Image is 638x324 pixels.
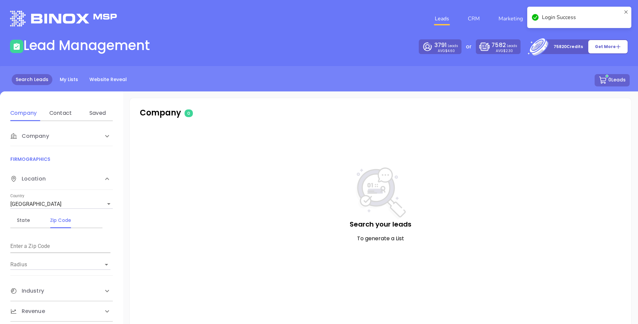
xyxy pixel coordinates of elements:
p: or [466,43,471,51]
p: Company [140,107,305,119]
img: NoSearch [356,168,406,219]
div: State [10,216,37,224]
button: 0Leads [595,74,630,86]
a: Website Reveal [85,74,131,85]
p: FIRMOGRAPHICS [10,155,113,163]
p: AVG [496,49,513,52]
div: Company [10,109,37,117]
label: Country [10,194,24,198]
span: 3791 [434,41,447,49]
span: 7582 [492,41,506,49]
img: logo [10,11,117,26]
a: Leads [432,12,452,25]
span: 0 [185,109,193,117]
div: Contact [47,109,74,117]
span: $2.30 [503,48,513,53]
a: Marketing [496,12,526,25]
div: Saved [84,109,111,117]
span: Company [10,132,49,140]
p: 75820 Credits [554,43,583,50]
p: AVG [438,49,455,52]
div: Location [10,168,113,190]
p: Leads [492,41,517,49]
span: Revenue [10,307,45,315]
a: My Lists [56,74,82,85]
div: Revenue [10,301,113,321]
p: To generate a List [143,235,618,243]
span: $4.60 [445,48,455,53]
a: CRM [465,12,483,25]
span: Location [10,175,46,183]
div: Login Success [542,13,621,21]
p: Search your leads [143,219,618,229]
div: Zip Code [47,216,74,224]
span: Industry [10,287,44,295]
div: [GEOGRAPHIC_DATA] [10,199,113,210]
h1: Lead Management [23,37,150,53]
a: Search Leads [12,74,52,85]
button: Get More [588,40,628,54]
div: Company [10,126,113,146]
div: Industry [10,281,113,301]
p: Leads [434,41,458,49]
button: Open [102,260,111,269]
